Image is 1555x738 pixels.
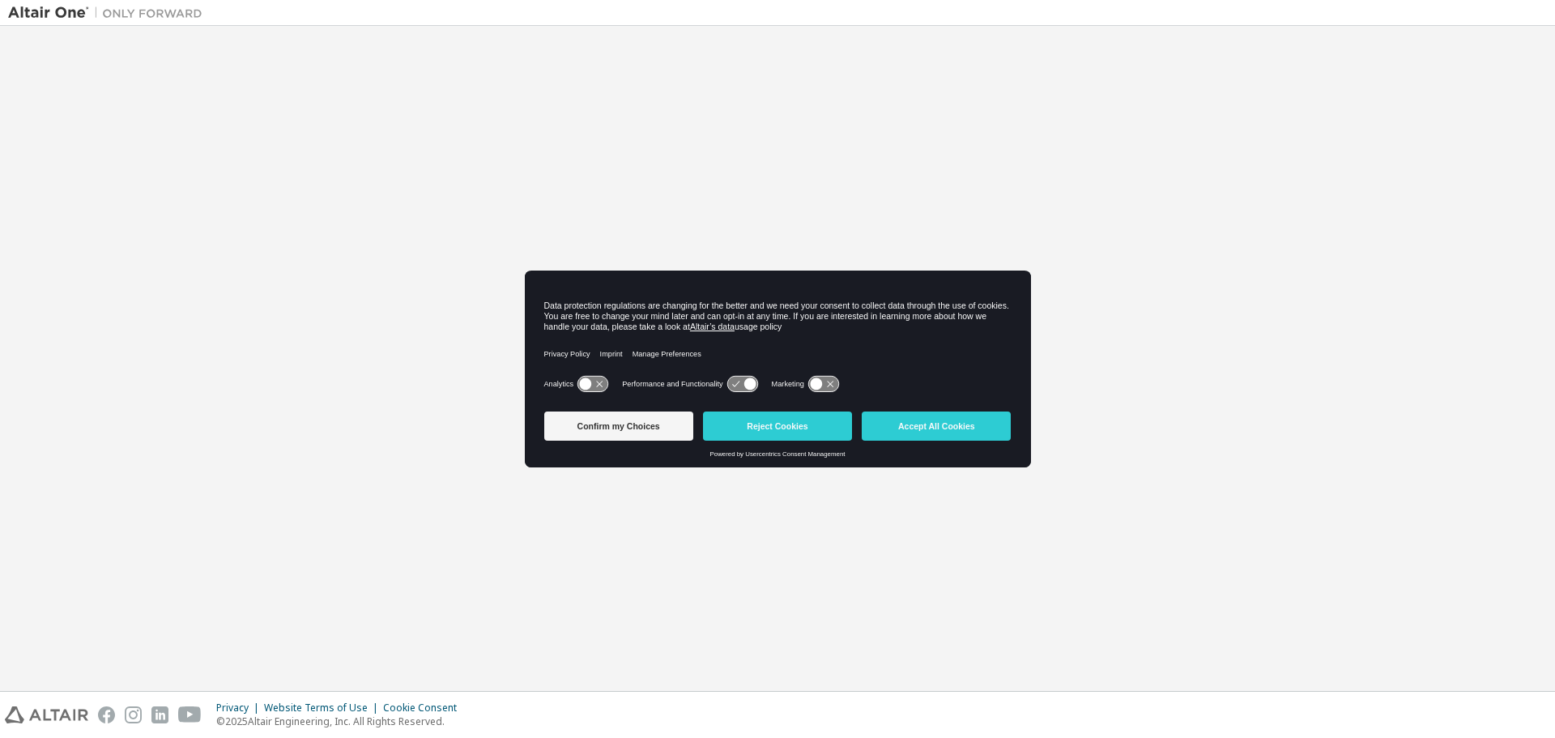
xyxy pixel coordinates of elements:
img: youtube.svg [178,706,202,723]
img: Altair One [8,5,211,21]
p: © 2025 Altair Engineering, Inc. All Rights Reserved. [216,715,466,728]
img: altair_logo.svg [5,706,88,723]
img: facebook.svg [98,706,115,723]
div: Cookie Consent [383,702,466,715]
img: instagram.svg [125,706,142,723]
div: Privacy [216,702,264,715]
img: linkedin.svg [151,706,168,723]
div: Website Terms of Use [264,702,383,715]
